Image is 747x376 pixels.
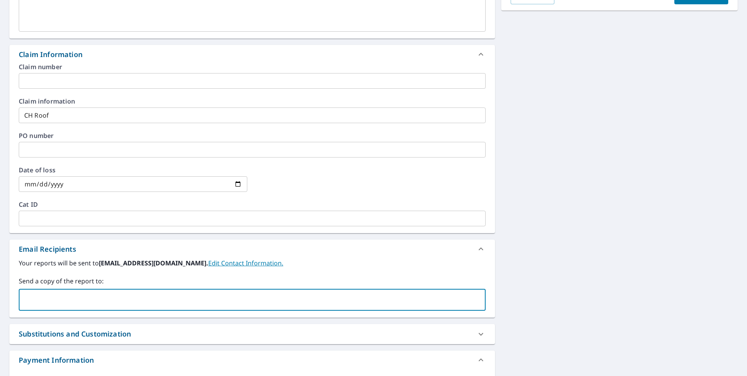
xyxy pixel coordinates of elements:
label: Date of loss [19,167,247,173]
label: Claim information [19,98,486,104]
div: Email Recipients [9,240,495,258]
div: Payment Information [9,351,495,369]
div: Substitutions and Customization [19,329,131,339]
div: Payment Information [19,355,94,365]
label: Your reports will be sent to [19,258,486,268]
label: Claim number [19,64,486,70]
div: Email Recipients [19,244,76,254]
a: EditContactInfo [208,259,283,267]
b: [EMAIL_ADDRESS][DOMAIN_NAME]. [99,259,208,267]
label: Cat ID [19,201,486,208]
label: PO number [19,132,486,139]
div: Claim Information [9,45,495,64]
div: Substitutions and Customization [9,324,495,344]
label: Send a copy of the report to: [19,276,486,286]
div: Claim Information [19,49,82,60]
